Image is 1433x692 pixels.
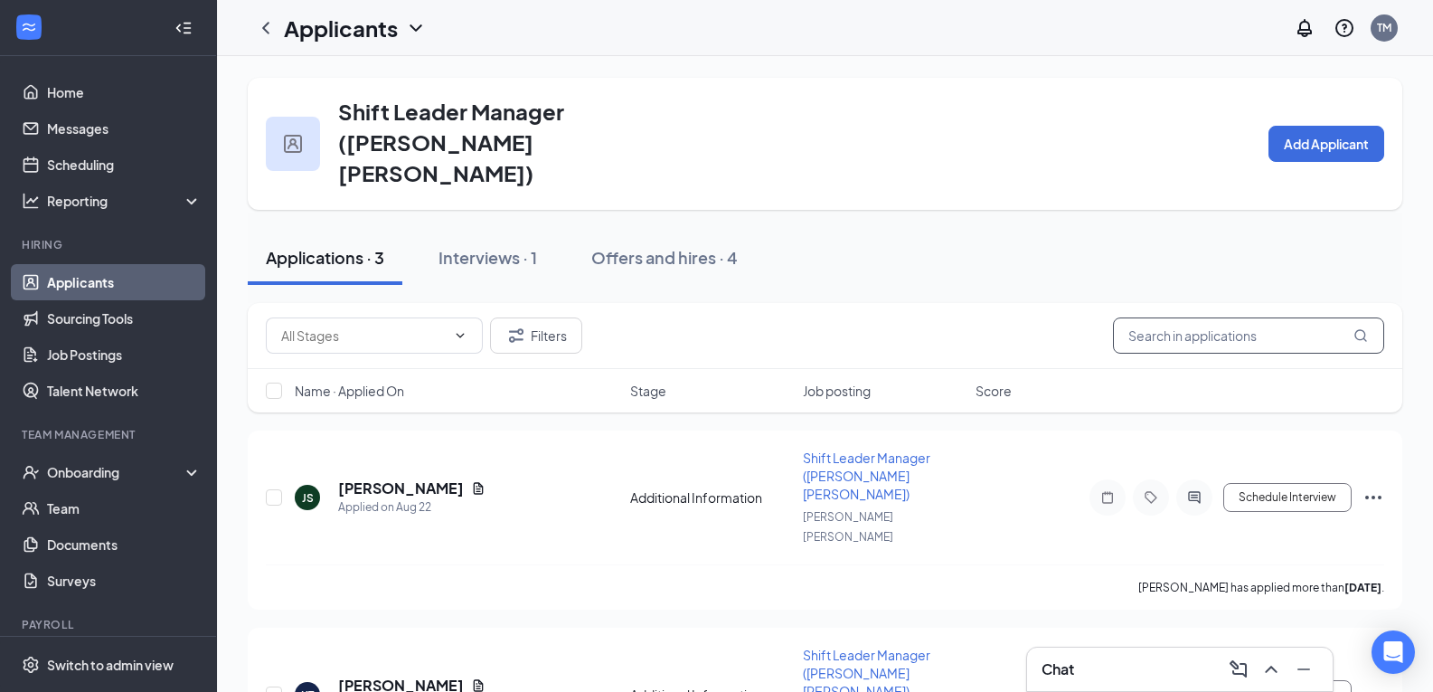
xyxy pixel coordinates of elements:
svg: Filter [505,325,527,346]
svg: ChevronUp [1260,659,1282,680]
div: Additional Information [630,488,792,507]
a: Documents [47,526,202,563]
a: Team [47,490,202,526]
div: Payroll [22,617,198,632]
input: Search in applications [1113,318,1384,354]
h1: Applicants [284,13,398,43]
div: Team Management [22,427,198,442]
div: Switch to admin view [47,656,174,674]
div: TM [1377,20,1391,35]
div: Applications · 3 [266,246,384,269]
svg: ChevronLeft [255,17,277,39]
div: Open Intercom Messenger [1372,630,1415,674]
a: Sourcing Tools [47,300,202,337]
svg: Tag [1140,490,1162,505]
p: [PERSON_NAME] has applied more than . [1138,580,1384,595]
svg: ActiveChat [1183,490,1205,505]
button: ComposeMessage [1224,655,1253,684]
span: Stage [630,382,666,400]
span: Job posting [803,382,871,400]
a: Messages [47,110,202,147]
svg: Collapse [174,19,193,37]
svg: Settings [22,656,40,674]
button: Add Applicant [1268,126,1384,162]
a: Talent Network [47,373,202,409]
a: Applicants [47,264,202,300]
svg: ChevronDown [405,17,427,39]
svg: MagnifyingGlass [1353,328,1368,343]
button: Schedule Interview [1223,483,1352,512]
svg: UserCheck [22,463,40,481]
div: Offers and hires · 4 [591,246,738,269]
svg: Analysis [22,192,40,210]
svg: WorkstreamLogo [20,18,38,36]
div: Applied on Aug 22 [338,498,486,517]
svg: QuestionInfo [1334,17,1355,39]
b: [DATE] [1344,581,1381,594]
button: Minimize [1289,655,1318,684]
div: JS [302,490,314,506]
span: [PERSON_NAME] [PERSON_NAME] [803,510,893,544]
img: user icon [284,135,302,153]
a: Job Postings [47,337,202,373]
input: All Stages [281,326,446,346]
button: Filter Filters [490,318,582,354]
div: Interviews · 1 [438,246,537,269]
span: Name · Applied On [295,382,404,400]
div: Reporting [47,192,203,210]
svg: ChevronDown [453,328,467,343]
div: Onboarding [47,463,186,481]
svg: Ellipses [1362,487,1384,508]
button: ChevronUp [1257,655,1286,684]
h5: [PERSON_NAME] [338,479,464,498]
a: Surveys [47,563,202,599]
h3: Shift Leader Manager ([PERSON_NAME] [PERSON_NAME]) [338,96,696,188]
a: Scheduling [47,147,202,183]
a: Home [47,74,202,110]
svg: Document [471,481,486,496]
div: Hiring [22,237,198,252]
span: Score [976,382,1012,400]
svg: Notifications [1294,17,1315,39]
svg: Minimize [1293,659,1315,680]
h3: Chat [1042,659,1074,679]
svg: ComposeMessage [1228,659,1249,680]
span: Shift Leader Manager ([PERSON_NAME] [PERSON_NAME]) [803,450,930,502]
svg: Note [1097,490,1118,505]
